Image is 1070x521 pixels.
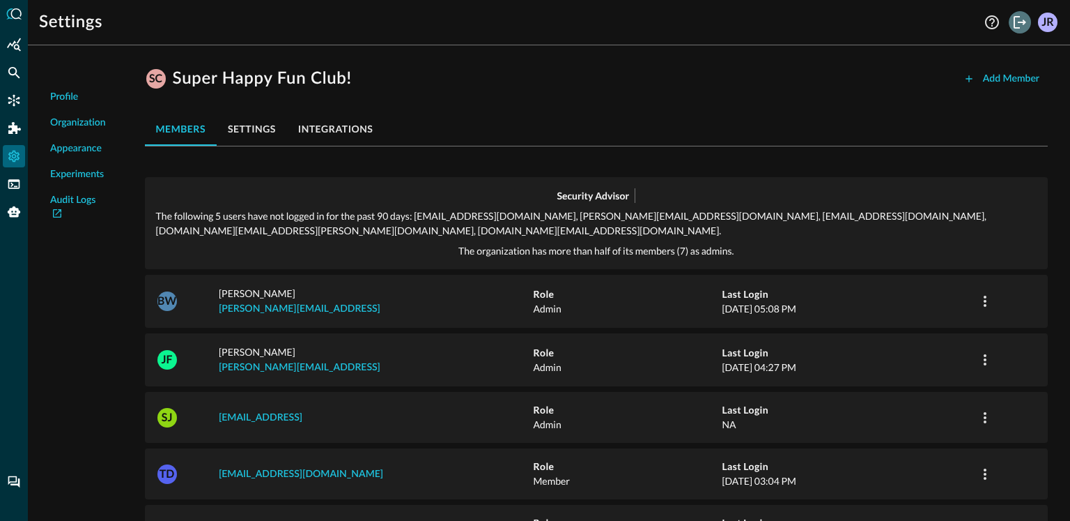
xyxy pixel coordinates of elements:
[3,145,25,167] div: Settings
[533,403,722,417] h5: Role
[722,346,973,360] h5: Last Login
[173,68,352,90] h1: Super Happy Fun Club!
[722,417,973,432] p: NA
[157,350,177,370] div: JF
[287,112,385,146] button: integrations
[1038,13,1057,32] div: JR
[533,460,722,474] h5: Role
[3,471,25,493] div: Chat
[3,201,25,223] div: Query Agent
[533,346,722,360] h5: Role
[219,469,383,479] a: [EMAIL_ADDRESS][DOMAIN_NAME]
[3,173,25,195] div: FSQL
[3,33,25,56] div: Summary Insights
[722,403,973,417] h5: Last Login
[3,117,26,139] div: Addons
[722,287,973,301] h5: Last Login
[722,460,973,474] h5: Last Login
[3,61,25,84] div: Federated Search
[50,90,78,105] span: Profile
[50,167,104,182] span: Experiments
[157,465,177,484] div: TD
[219,286,534,317] p: [PERSON_NAME]
[217,112,287,146] button: settings
[533,474,722,488] p: Member
[219,363,380,372] a: [PERSON_NAME][EMAIL_ADDRESS]
[39,11,102,33] h1: Settings
[50,116,106,130] span: Organization
[146,69,166,89] div: SC
[145,112,217,146] button: members
[3,89,25,112] div: Connectors
[50,142,102,156] span: Appearance
[533,417,722,432] p: Admin
[219,413,302,423] a: [EMAIL_ADDRESS]
[1009,11,1031,33] button: Logout
[981,11,1003,33] button: Help
[722,360,973,375] p: [DATE] 04:27 PM
[219,345,534,375] p: [PERSON_NAME]
[955,68,1048,90] button: Add Member
[722,474,973,488] p: [DATE] 03:04 PM
[157,292,177,311] div: BW
[156,209,1037,238] p: The following 5 users have not logged in for the past 90 days: [EMAIL_ADDRESS][DOMAIN_NAME], [PER...
[157,408,177,428] div: SJ
[219,304,380,314] a: [PERSON_NAME][EMAIL_ADDRESS]
[557,188,629,203] p: Security Advisor
[533,301,722,316] p: Admin
[983,70,1039,88] div: Add Member
[50,193,106,222] a: Audit Logs
[722,301,973,316] p: [DATE] 05:08 PM
[458,243,734,258] p: The organization has more than half of its members (7) as admins.
[533,360,722,375] p: Admin
[533,287,722,301] h5: Role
